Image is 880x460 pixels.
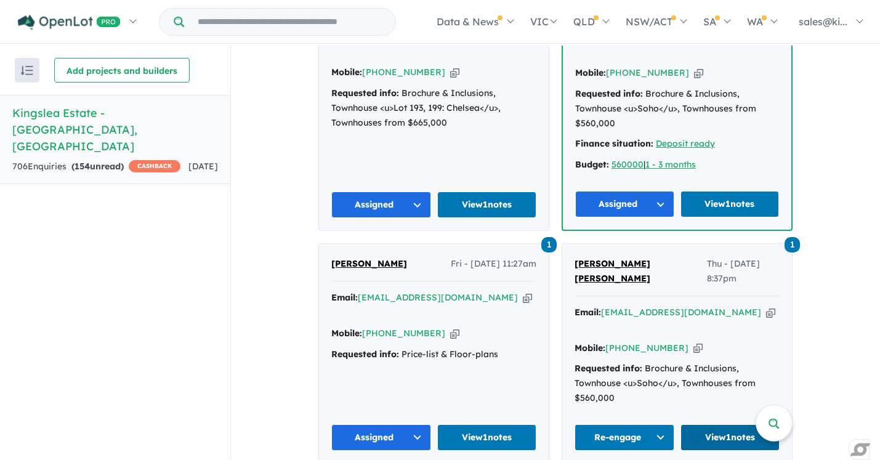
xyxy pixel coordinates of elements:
input: Try estate name, suburb, builder or developer [187,9,393,35]
a: [EMAIL_ADDRESS][DOMAIN_NAME] [358,292,518,303]
strong: Email: [331,292,358,303]
strong: Mobile: [331,67,362,78]
a: 560000 [612,159,644,170]
strong: ( unread) [71,161,124,172]
img: Openlot PRO Logo White [18,15,121,30]
span: Fri - [DATE] 11:27am [451,257,536,272]
img: sort.svg [21,66,33,75]
strong: Mobile: [331,328,362,339]
h5: Kingslea Estate - [GEOGRAPHIC_DATA] , [GEOGRAPHIC_DATA] [12,105,218,155]
span: sales@ki... [799,15,847,28]
button: Copy [766,306,775,319]
a: View1notes [680,191,780,217]
span: Thu - [DATE] 8:37pm [707,257,780,286]
div: Brochure & Inclusions, Townhouse <u>Lot 193, 199: Chelsea</u>, Townhouses from $665,000 [331,86,536,130]
span: CASHBACK [129,160,180,172]
a: [PHONE_NUMBER] [362,67,445,78]
a: [PHONE_NUMBER] [606,67,689,78]
strong: Mobile: [575,67,606,78]
a: View1notes [680,424,780,451]
a: [EMAIL_ADDRESS][DOMAIN_NAME] [601,307,761,318]
a: Deposit ready [656,138,715,149]
span: [DATE] [188,161,218,172]
div: 706 Enquir ies [12,159,180,174]
strong: Requested info: [575,363,642,374]
strong: Email: [575,307,601,318]
button: Assigned [575,191,674,217]
div: Brochure & Inclusions, Townhouse <u>Soho</u>, Townhouses from $560,000 [575,361,780,405]
div: Brochure & Inclusions, Townhouse <u>Soho</u>, Townhouses from $560,000 [575,87,779,131]
span: 1 [541,237,557,252]
a: View1notes [437,192,537,218]
a: [PERSON_NAME] [331,257,407,272]
a: 1 [541,236,557,252]
button: Re-engage [575,424,674,451]
button: Copy [523,291,532,304]
strong: Finance situation: [575,138,653,149]
a: [PHONE_NUMBER] [605,342,688,353]
strong: Requested info: [331,87,399,99]
a: [PERSON_NAME] [PERSON_NAME] [575,257,707,286]
a: View1notes [437,424,537,451]
button: Copy [450,66,459,79]
span: 1 [785,237,800,252]
span: 154 [75,161,90,172]
a: 1 [785,236,800,252]
button: Assigned [331,424,431,451]
strong: Mobile: [575,342,605,353]
button: Copy [693,342,703,355]
strong: Requested info: [575,88,643,99]
span: [PERSON_NAME] [PERSON_NAME] [575,258,650,284]
div: | [575,158,779,172]
span: [PERSON_NAME] [331,258,407,269]
button: Copy [450,327,459,340]
button: Add projects and builders [54,58,190,83]
strong: Budget: [575,159,609,170]
a: 1 - 3 months [645,159,696,170]
div: Price-list & Floor-plans [331,347,536,362]
strong: Requested info: [331,349,399,360]
button: Copy [694,67,703,79]
a: [PHONE_NUMBER] [362,328,445,339]
button: Assigned [331,192,431,218]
